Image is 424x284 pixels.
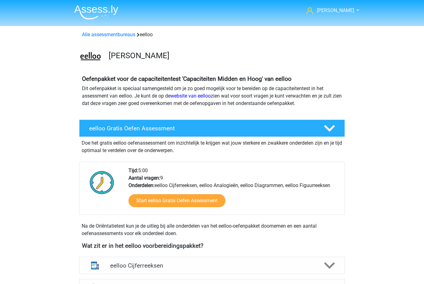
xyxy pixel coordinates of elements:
[170,93,211,99] a: website van eelloo
[74,5,118,20] img: Assessly
[304,7,355,14] a: [PERSON_NAME]
[86,167,118,198] img: Klok
[82,242,342,249] h4: Wat zit er in het eelloo voorbereidingspakket?
[129,175,160,181] b: Aantal vragen:
[77,120,347,137] a: eelloo Gratis Oefen Assessment
[317,7,354,13] span: [PERSON_NAME]
[79,46,101,68] img: eelloo.png
[82,32,135,37] a: Alle assessmentbureaus
[110,262,313,269] h4: eelloo Cijferreeksen
[77,257,347,274] a: cijferreeksen eelloo Cijferreeksen
[109,51,340,60] h3: [PERSON_NAME]
[129,168,138,173] b: Tijd:
[129,194,225,207] a: Start eelloo Gratis Oefen Assessment
[89,125,314,132] h4: eelloo Gratis Oefen Assessment
[79,31,345,38] div: eelloo
[124,167,344,215] div: 5:00 9 eelloo Cijferreeksen, eelloo Analogieën, eelloo Diagrammen, eelloo Figuurreeksen
[82,85,342,107] p: Dit oefenpakket is speciaal samengesteld om je zo goed mogelijk voor te bereiden op de capaciteit...
[129,182,155,188] b: Onderdelen:
[79,137,345,154] div: Doe het gratis eelloo oefenassessment om inzichtelijk te krijgen wat jouw sterkere en zwakkere on...
[87,257,103,273] img: cijferreeksen
[79,222,345,237] div: Na de Oriëntatietest kun je de uitleg bij alle onderdelen van het eelloo-oefenpakket doornemen en...
[82,75,291,82] b: Oefenpakket voor de capaciteitentest 'Capaciteiten Midden en Hoog' van eelloo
